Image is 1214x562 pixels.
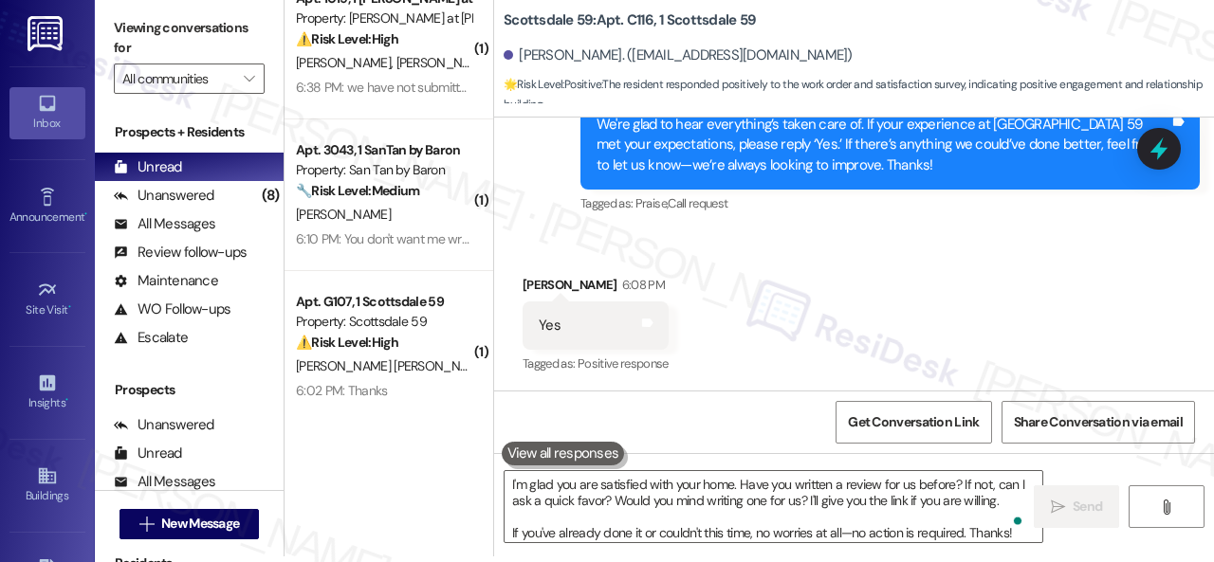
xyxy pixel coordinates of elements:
[1051,499,1065,515] i: 
[114,13,265,63] label: Viewing conversations for
[848,412,979,432] span: Get Conversation Link
[257,181,284,210] div: (8)
[9,367,85,418] a: Insights •
[114,472,215,492] div: All Messages
[296,140,471,160] div: Apt. 3043, 1 SanTan by Baron
[296,292,471,312] div: Apt. G107, 1 Scottsdale 59
[580,190,1200,217] div: Tagged as:
[617,275,665,295] div: 6:08 PM
[668,195,727,211] span: Call request
[95,122,284,142] div: Prospects + Residents
[504,45,853,65] div: [PERSON_NAME]. ([EMAIL_ADDRESS][DOMAIN_NAME])
[114,157,182,177] div: Unread
[296,357,488,374] span: [PERSON_NAME] [PERSON_NAME]
[9,460,85,511] a: Buildings
[114,415,214,435] div: Unanswered
[114,444,182,463] div: Unread
[122,63,234,94] input: All communities
[114,243,247,263] div: Review follow-ups
[1073,497,1102,517] span: Send
[296,230,783,247] div: 6:10 PM: You don't want me writing a review. I'm the reason you instituted a parking policy.
[296,30,398,47] strong: ⚠️ Risk Level: High
[296,79,1162,96] div: 6:38 PM: we have not submitted the work order yet, and yes the flickering light and broken cover ...
[1159,499,1173,515] i: 
[114,186,214,206] div: Unanswered
[1002,401,1195,444] button: Share Conversation via email
[539,316,561,335] div: Yes
[296,182,419,199] strong: 🔧 Risk Level: Medium
[65,393,68,407] span: •
[836,401,991,444] button: Get Conversation Link
[1034,485,1119,528] button: Send
[504,10,756,30] b: Scottsdale 59: Apt. C116, 1 Scottsdale 59
[396,54,531,71] span: [PERSON_NAME] Del Rio
[114,214,215,234] div: All Messages
[95,380,284,400] div: Prospects
[9,274,85,325] a: Site Visit •
[635,195,668,211] span: Praise ,
[597,115,1169,175] div: We're glad to hear everything’s taken care of. If your experience at [GEOGRAPHIC_DATA] 59 met you...
[296,160,471,180] div: Property: San Tan by Baron
[523,350,669,377] div: Tagged as:
[114,271,218,291] div: Maintenance
[578,355,669,372] span: Positive response
[523,275,669,301] div: [PERSON_NAME]
[296,382,388,399] div: 6:02 PM: Thanks
[296,312,471,332] div: Property: Scottsdale 59
[114,328,188,348] div: Escalate
[161,514,239,534] span: New Message
[296,334,398,351] strong: ⚠️ Risk Level: High
[114,299,230,319] div: WO Follow-ups
[244,71,254,86] i: 
[505,471,1042,542] textarea: To enrich screen reader interactions, please activate Accessibility in Grammarly extension settings
[84,208,87,221] span: •
[296,206,391,223] span: [PERSON_NAME]
[504,75,1214,116] span: : The resident responded positively to the work order and satisfaction survey, indicating positiv...
[68,300,71,314] span: •
[28,16,66,51] img: ResiDesk Logo
[139,517,154,532] i: 
[504,77,601,92] strong: 🌟 Risk Level: Positive
[9,87,85,138] a: Inbox
[296,9,471,28] div: Property: [PERSON_NAME] at [PERSON_NAME]
[120,509,260,539] button: New Message
[1014,412,1183,432] span: Share Conversation via email
[296,54,396,71] span: [PERSON_NAME]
